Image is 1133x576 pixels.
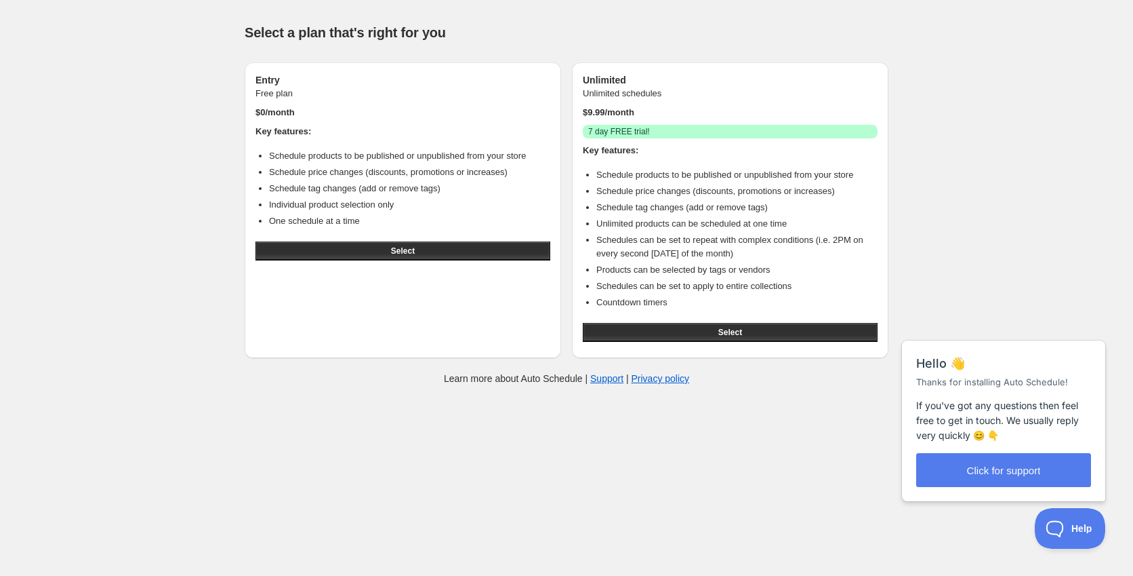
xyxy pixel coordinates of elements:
li: Schedule tag changes (add or remove tags) [269,182,550,195]
p: $ 0 /month [255,106,550,119]
p: Unlimited schedules [583,87,878,100]
h4: Key features: [255,125,550,138]
iframe: Help Scout Beacon - Open [1035,508,1106,549]
li: Schedule products to be published or unpublished from your store [269,149,550,163]
a: Support [590,373,623,384]
li: Individual product selection only [269,198,550,212]
li: Schedules can be set to apply to entire collections [596,280,878,293]
h3: Unlimited [583,73,878,87]
a: Privacy policy [632,373,690,384]
p: Learn more about Auto Schedule | | [444,372,689,385]
h3: Entry [255,73,550,87]
li: Schedule price changes (discounts, promotions or increases) [269,166,550,179]
p: Free plan [255,87,550,100]
span: Select [718,327,742,338]
button: Select [255,242,550,261]
h1: Select a plan that's right for you [245,24,888,41]
li: Schedule products to be published or unpublished from your store [596,168,878,182]
p: $ 9.99 /month [583,106,878,119]
h4: Key features: [583,144,878,157]
span: Select [391,246,415,256]
button: Select [583,323,878,342]
li: One schedule at a time [269,214,550,228]
iframe: Help Scout Beacon - Messages and Notifications [895,307,1113,508]
span: 7 day FREE trial! [588,126,650,137]
li: Schedule tag changes (add or remove tags) [596,201,878,214]
li: Products can be selected by tags or vendors [596,263,878,277]
li: Unlimited products can be scheduled at one time [596,217,878,231]
li: Schedules can be set to repeat with complex conditions (i.e. 2PM on every second [DATE] of the mo... [596,233,878,261]
li: Schedule price changes (discounts, promotions or increases) [596,185,878,198]
li: Countdown timers [596,296,878,309]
